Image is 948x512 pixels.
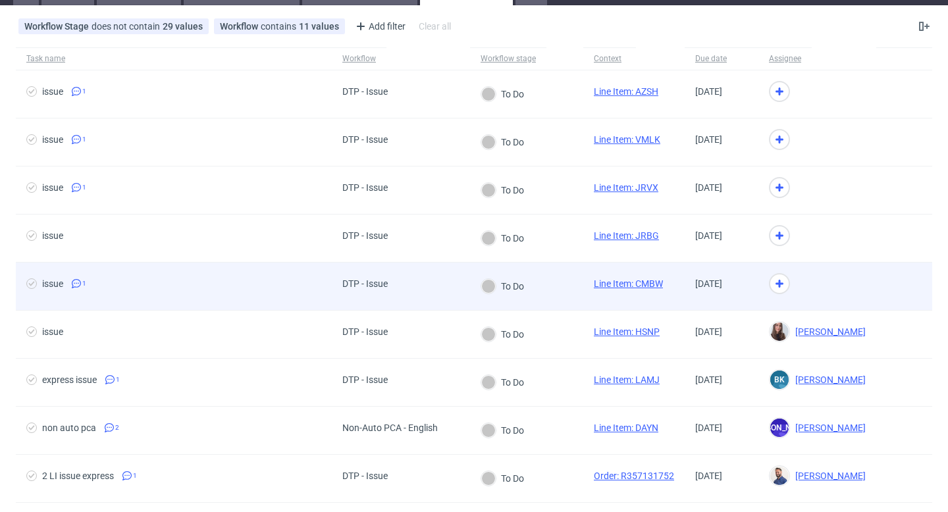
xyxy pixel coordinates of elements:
[695,53,748,64] span: Due date
[82,182,86,193] span: 1
[695,422,722,433] span: [DATE]
[594,134,660,145] a: Line Item: VMLK
[82,86,86,97] span: 1
[350,16,408,37] div: Add filter
[342,422,438,433] div: Non-Auto PCA - English
[770,467,789,485] img: Michał Rachański
[594,326,660,337] a: Line Item: HSNP
[695,278,722,289] span: [DATE]
[790,326,866,337] span: [PERSON_NAME]
[342,53,376,64] div: Workflow
[481,471,524,486] div: To Do
[594,230,659,241] a: Line Item: JRBG
[342,374,388,385] div: DTP - Issue
[133,471,137,481] span: 1
[42,134,63,145] div: issue
[594,278,663,289] a: Line Item: CMBW
[695,326,722,337] span: [DATE]
[594,374,660,385] a: Line Item: LAMJ
[481,375,524,390] div: To Do
[42,326,63,337] div: issue
[24,21,92,32] span: Workflow Stage
[695,86,722,97] span: [DATE]
[26,53,321,64] span: Task name
[82,134,86,145] span: 1
[790,374,866,385] span: [PERSON_NAME]
[342,278,388,289] div: DTP - Issue
[695,471,722,481] span: [DATE]
[163,21,203,32] div: 29 values
[695,230,722,241] span: [DATE]
[594,53,625,64] div: Context
[594,422,658,433] a: Line Item: DAYN
[116,374,120,385] span: 1
[481,231,524,245] div: To Do
[42,374,97,385] div: express issue
[481,279,524,294] div: To Do
[42,182,63,193] div: issue
[770,419,789,437] figcaption: [PERSON_NAME]
[790,422,866,433] span: [PERSON_NAME]
[481,87,524,101] div: To Do
[416,17,454,36] div: Clear all
[695,134,722,145] span: [DATE]
[481,53,536,64] div: Workflow stage
[481,135,524,149] div: To Do
[342,134,388,145] div: DTP - Issue
[42,86,63,97] div: issue
[695,182,722,193] span: [DATE]
[42,471,114,481] div: 2 LI issue express
[342,86,388,97] div: DTP - Issue
[770,322,789,341] img: Sandra Beśka
[342,326,388,337] div: DTP - Issue
[115,422,119,433] span: 2
[770,371,789,389] figcaption: BK
[790,471,866,481] span: [PERSON_NAME]
[481,183,524,197] div: To Do
[261,21,299,32] span: contains
[594,182,658,193] a: Line Item: JRVX
[42,422,96,433] div: non auto pca
[342,230,388,241] div: DTP - Issue
[82,278,86,289] span: 1
[92,21,163,32] span: does not contain
[594,471,674,481] a: Order: R357131752
[481,327,524,342] div: To Do
[42,278,63,289] div: issue
[481,423,524,438] div: To Do
[299,21,339,32] div: 11 values
[342,471,388,481] div: DTP - Issue
[695,374,722,385] span: [DATE]
[594,86,658,97] a: Line Item: AZSH
[42,230,63,241] div: issue
[342,182,388,193] div: DTP - Issue
[220,21,261,32] span: Workflow
[769,53,801,64] div: Assignee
